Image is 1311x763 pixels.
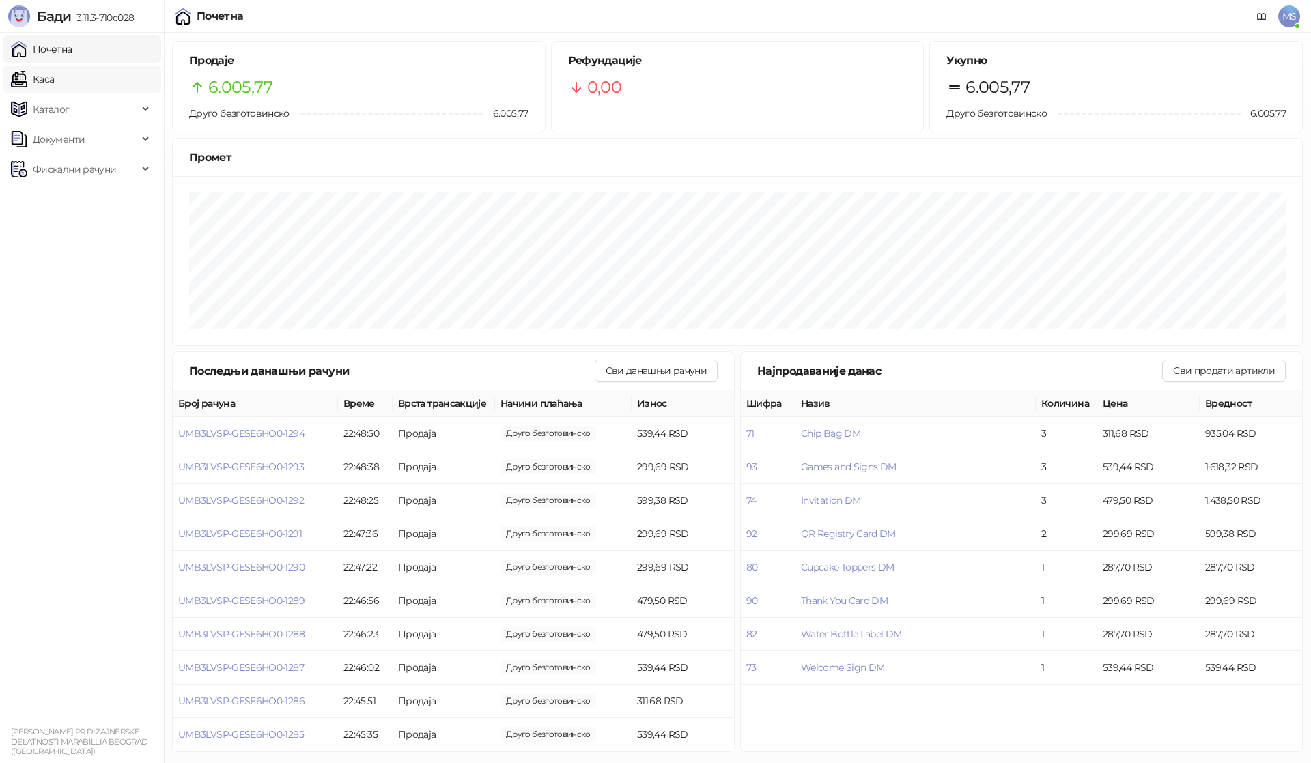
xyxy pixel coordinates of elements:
button: UMB3LVSP-GESE6HO0-1294 [178,427,305,440]
button: Water Bottle Label DM [801,628,902,640]
h5: Укупно [946,53,1286,69]
td: 287,70 RSD [1097,618,1200,651]
td: Продаја [393,484,495,517]
td: Продаја [393,551,495,584]
button: Games and Signs DM [801,461,896,473]
span: Фискални рачуни [33,156,116,183]
td: 599,38 RSD [632,484,734,517]
button: UMB3LVSP-GESE6HO0-1291 [178,528,302,540]
span: Друго безготовинско [946,107,1047,119]
h5: Рефундације [568,53,907,69]
td: 3 [1036,484,1097,517]
button: UMB3LVSP-GESE6HO0-1288 [178,628,305,640]
span: 6.005,77 [483,106,528,121]
span: Друго безготовинско [189,107,290,119]
img: Logo [8,5,30,27]
button: Invitation DM [801,494,861,506]
button: 92 [746,528,757,540]
span: MS [1278,5,1300,27]
td: 479,50 RSD [632,618,734,651]
td: 479,50 RSD [1097,484,1200,517]
h5: Продаје [189,53,528,69]
span: 311,68 [501,693,596,708]
span: Каталог [33,96,70,123]
button: UMB3LVSP-GESE6HO0-1289 [178,594,305,607]
td: 1.618,32 RSD [1200,450,1302,484]
td: 1 [1036,551,1097,584]
button: 80 [746,561,758,573]
td: 22:46:56 [338,584,393,618]
span: 539,44 [501,426,596,441]
button: Chip Bag DM [801,427,860,440]
td: Продаја [393,450,495,484]
button: 82 [746,628,757,640]
button: 93 [746,461,757,473]
td: 539,44 RSD [632,417,734,450]
td: 1 [1036,618,1097,651]
td: 3 [1036,450,1097,484]
td: 22:46:02 [338,651,393,685]
div: Последњи данашњи рачуни [189,362,595,379]
button: 90 [746,594,758,607]
span: 479,50 [501,627,596,642]
span: 599,38 [501,493,596,508]
div: Најпродаваније данас [757,362,1162,379]
th: Број рачуна [173,390,338,417]
span: 6.005,77 [208,74,272,100]
button: Welcome Sign DM [801,661,884,674]
a: Каса [11,66,54,93]
th: Врста трансакције [393,390,495,417]
small: [PERSON_NAME] PR DIZAJNERSKE DELATNOSTI MARABILLIA BEOGRAD ([GEOGRAPHIC_DATA]) [11,727,147,756]
button: UMB3LVSP-GESE6HO0-1286 [178,695,305,707]
button: UMB3LVSP-GESE6HO0-1285 [178,728,304,740]
td: Продаја [393,618,495,651]
button: Cupcake Toppers DM [801,561,894,573]
td: 539,44 RSD [1200,651,1302,685]
td: 22:45:35 [338,718,393,751]
td: 539,44 RSD [1097,651,1200,685]
span: 299,69 [501,560,596,575]
td: 22:45:51 [338,685,393,718]
td: 2 [1036,517,1097,551]
button: UMB3LVSP-GESE6HO0-1287 [178,661,304,674]
button: Сви продати артикли [1162,360,1286,381]
span: 299,69 [501,526,596,541]
td: Продаја [393,685,495,718]
td: 3 [1036,417,1097,450]
td: 935,04 RSD [1200,417,1302,450]
a: Документација [1251,5,1273,27]
th: Начини плаћања [495,390,632,417]
button: 73 [746,661,757,674]
span: UMB3LVSP-GESE6HO0-1290 [178,561,305,573]
div: Почетна [197,11,244,22]
button: UMB3LVSP-GESE6HO0-1292 [178,494,304,506]
td: Продаја [393,718,495,751]
td: 287,70 RSD [1200,551,1302,584]
span: 6.005,77 [965,74,1030,100]
th: Износ [632,390,734,417]
td: 311,68 RSD [1097,417,1200,450]
th: Цена [1097,390,1200,417]
td: 22:48:50 [338,417,393,450]
td: Продаја [393,517,495,551]
td: 22:48:38 [338,450,393,484]
th: Шифра [741,390,795,417]
td: 1.438,50 RSD [1200,484,1302,517]
td: 299,69 RSD [1097,584,1200,618]
span: 299,69 [501,459,596,474]
span: Бади [37,8,71,25]
button: QR Registry Card DM [801,528,896,540]
button: Сви данашњи рачуни [595,360,718,381]
button: UMB3LVSP-GESE6HO0-1293 [178,461,304,473]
